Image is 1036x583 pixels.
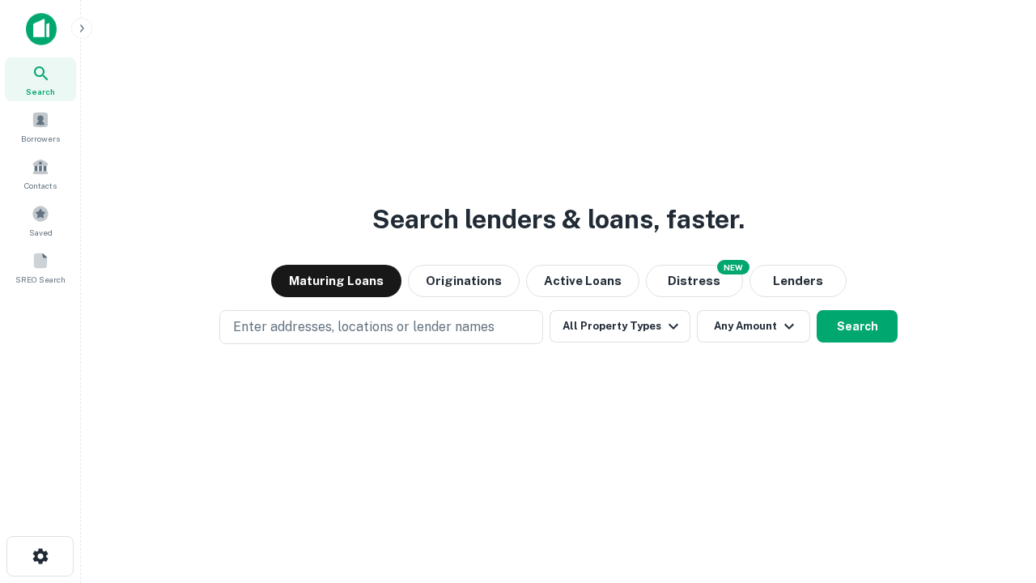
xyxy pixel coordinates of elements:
[5,57,76,101] a: Search
[29,226,53,239] span: Saved
[955,453,1036,531] iframe: Chat Widget
[697,310,810,343] button: Any Amount
[749,265,847,297] button: Lenders
[817,310,898,343] button: Search
[5,245,76,289] a: SREO Search
[5,151,76,195] a: Contacts
[717,260,749,274] div: NEW
[526,265,639,297] button: Active Loans
[15,273,66,286] span: SREO Search
[408,265,520,297] button: Originations
[646,265,743,297] button: Search distressed loans with lien and other non-mortgage details.
[26,85,55,98] span: Search
[372,200,745,239] h3: Search lenders & loans, faster.
[5,198,76,242] a: Saved
[5,104,76,148] a: Borrowers
[21,132,60,145] span: Borrowers
[24,179,57,192] span: Contacts
[271,265,401,297] button: Maturing Loans
[219,310,543,344] button: Enter addresses, locations or lender names
[233,317,495,337] p: Enter addresses, locations or lender names
[26,13,57,45] img: capitalize-icon.png
[550,310,690,343] button: All Property Types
